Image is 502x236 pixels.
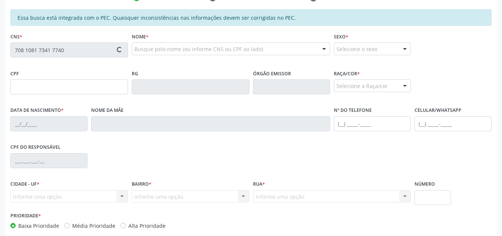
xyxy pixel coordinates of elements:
label: Sexo [334,31,348,43]
label: Rua [253,179,265,190]
span: Selecione a Raça/cor [336,82,388,90]
label: Nome [132,31,148,43]
label: Raça/cor [334,68,360,79]
label: Bairro [132,179,151,190]
label: Baixa Prioridade [18,222,59,230]
label: Nº do Telefone [334,105,372,116]
input: __/__/____ [10,116,87,131]
span: Busque pelo nome (ou informe CNS ou CPF ao lado) [134,45,263,53]
input: (__) _____-_____ [415,116,492,131]
label: CPF do responsável [10,142,61,153]
input: (__) _____-_____ [334,116,411,131]
label: Nome da mãe [91,105,124,116]
label: Data de nascimento [10,105,64,116]
label: Celular/WhatsApp [415,105,461,116]
label: Cidade - UF [10,179,39,190]
label: Órgão emissor [253,68,291,79]
label: Alta Prioridade [128,222,166,230]
div: Essa busca está integrada com o PEC. Quaisquer inconsistências nas informações devem ser corrigid... [10,9,492,26]
label: CPF [10,68,19,79]
label: Número [415,179,435,190]
label: RG [132,68,138,79]
label: Média Prioridade [72,222,115,230]
span: Selecione o sexo [336,45,377,53]
input: ___.___.___-__ [10,153,87,168]
label: CNS [10,31,22,43]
